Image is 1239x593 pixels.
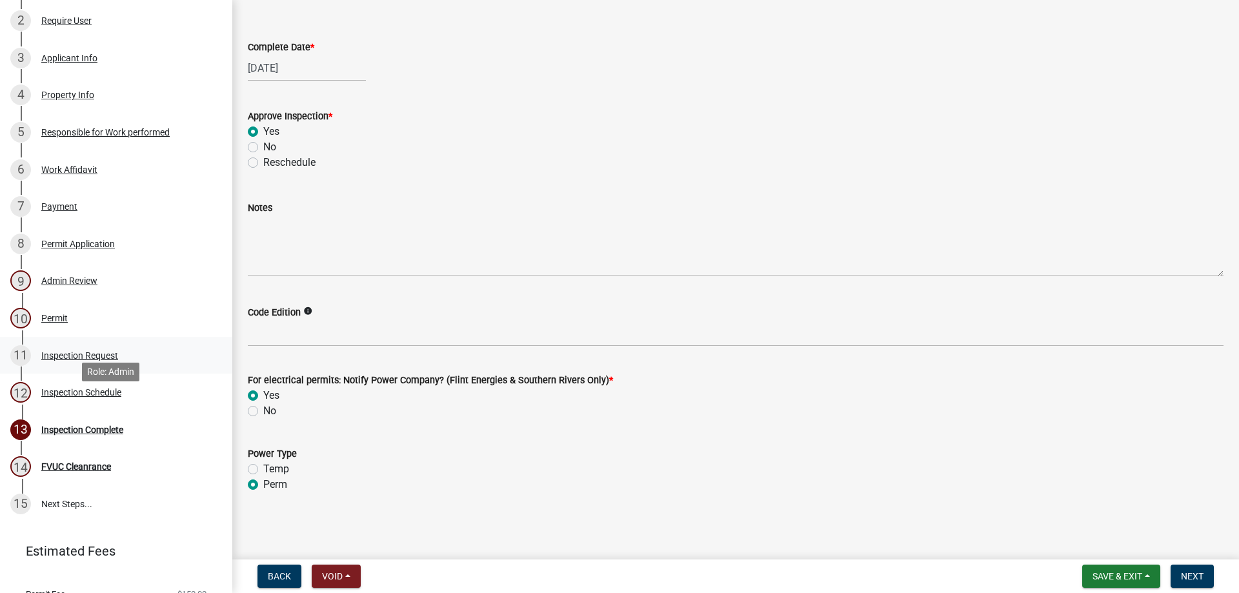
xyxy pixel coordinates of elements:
label: Power Type [248,450,297,459]
span: Next [1181,571,1204,581]
label: Perm [263,477,287,492]
i: info [303,307,312,316]
div: 2 [10,10,31,31]
label: Temp [263,461,289,477]
div: 4 [10,85,31,105]
label: Reschedule [263,155,316,170]
label: Code Edition [248,308,301,317]
div: 3 [10,48,31,68]
div: Applicant Info [41,54,97,63]
button: Void [312,565,361,588]
div: 10 [10,308,31,328]
div: FVUC Cleanrance [41,462,111,471]
div: Property Info [41,90,94,99]
div: Role: Admin [82,363,139,381]
label: Complete Date [248,43,314,52]
div: 8 [10,234,31,254]
span: Back [268,571,291,581]
div: 6 [10,159,31,180]
label: Notes [248,204,272,213]
span: Save & Exit [1093,571,1142,581]
button: Back [257,565,301,588]
div: Permit Application [41,239,115,248]
div: 11 [10,345,31,366]
div: Payment [41,202,77,211]
label: Yes [263,124,279,139]
div: Inspection Request [41,351,118,360]
label: Yes [263,388,279,403]
label: No [263,139,276,155]
div: Permit [41,314,68,323]
div: 7 [10,196,31,217]
div: 12 [10,382,31,403]
div: 14 [10,456,31,477]
input: mm/dd/yyyy [248,55,366,81]
label: Approve Inspection [248,112,332,121]
button: Save & Exit [1082,565,1160,588]
a: Estimated Fees [10,538,212,564]
button: Next [1171,565,1214,588]
div: Work Affidavit [41,165,97,174]
label: No [263,403,276,419]
div: 9 [10,270,31,291]
div: 5 [10,122,31,143]
div: Admin Review [41,276,97,285]
div: Require User [41,16,92,25]
div: Responsible for Work performed [41,128,170,137]
label: For electrical permits: Notify Power Company? (Flint Energies & Southern Rivers Only) [248,376,613,385]
span: Void [322,571,343,581]
div: 15 [10,494,31,514]
div: Inspection Schedule [41,388,121,397]
div: Inspection Complete [41,425,123,434]
div: 13 [10,419,31,440]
